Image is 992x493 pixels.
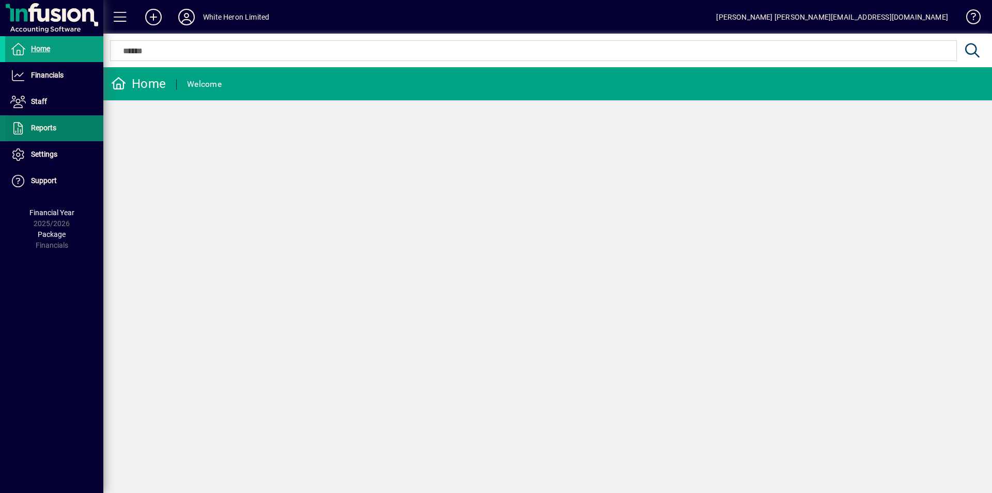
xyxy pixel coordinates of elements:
a: Reports [5,115,103,141]
span: Support [31,176,57,185]
button: Profile [170,8,203,26]
span: Home [31,44,50,53]
div: White Heron Limited [203,9,269,25]
a: Settings [5,142,103,168]
span: Financial Year [29,208,74,217]
span: Staff [31,97,47,106]
span: Financials [31,71,64,79]
span: Reports [31,124,56,132]
a: Financials [5,63,103,88]
a: Staff [5,89,103,115]
div: Home [111,76,166,92]
span: Package [38,230,66,238]
div: Welcome [187,76,222,93]
span: Settings [31,150,57,158]
a: Knowledge Base [958,2,979,36]
button: Add [137,8,170,26]
a: Support [5,168,103,194]
div: [PERSON_NAME] [PERSON_NAME][EMAIL_ADDRESS][DOMAIN_NAME] [716,9,948,25]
